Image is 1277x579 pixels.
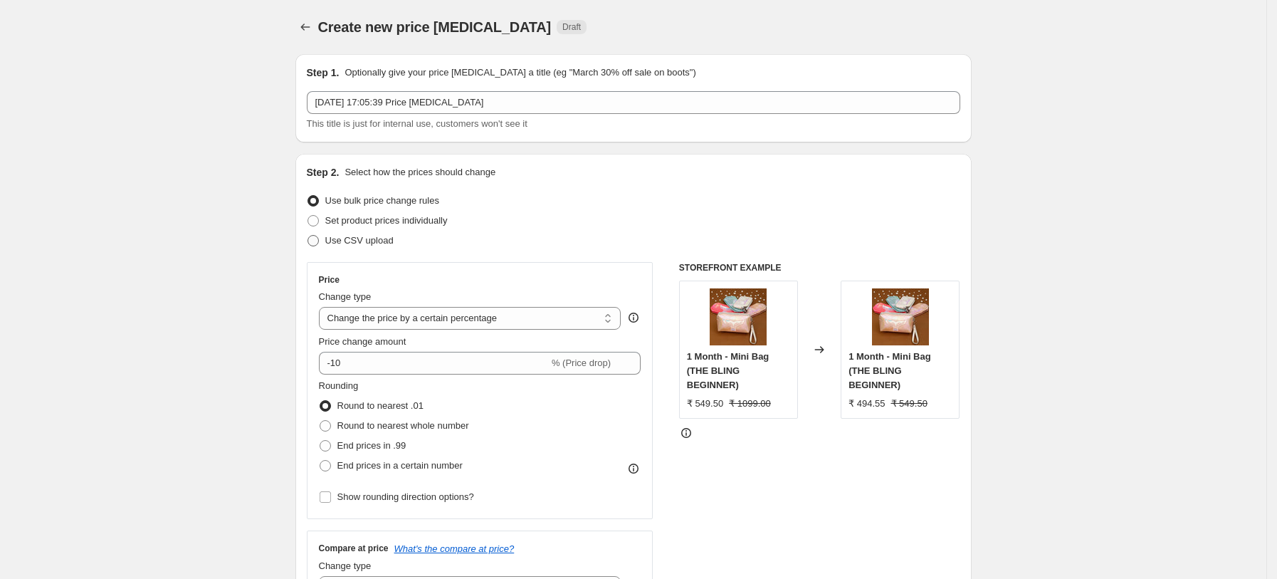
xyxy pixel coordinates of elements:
p: Optionally give your price [MEDICAL_DATA] a title (eg "March 30% off sale on boots") [345,66,695,80]
span: End prices in .99 [337,440,406,451]
span: Use CSV upload [325,235,394,246]
span: Rounding [319,380,359,391]
span: This title is just for internal use, customers won't see it [307,118,527,129]
span: Create new price [MEDICAL_DATA] [318,19,552,35]
span: 1 Month - Mini Bag (THE BLING BEGINNER) [687,351,769,390]
span: ₹ 549.50 [891,398,927,409]
p: Select how the prices should change [345,165,495,179]
h2: Step 1. [307,66,340,80]
h3: Price [319,274,340,286]
input: 30% off holiday sale [307,91,960,114]
span: Draft [562,21,581,33]
input: -15 [319,352,549,375]
span: % (Price drop) [552,358,611,368]
span: Use bulk price change rules [325,195,439,206]
img: decemeberb_bag_sm_80x.jpg [872,288,929,345]
span: Round to nearest whole number [337,420,469,431]
h6: STOREFRONT EXAMPLE [679,262,960,273]
span: Price change amount [319,336,406,347]
span: ₹ 494.55 [848,398,885,409]
span: End prices in a certain number [337,460,463,471]
button: What's the compare at price? [394,543,515,554]
h2: Step 2. [307,165,340,179]
span: Show rounding direction options? [337,491,474,502]
span: Set product prices individually [325,215,448,226]
h3: Compare at price [319,543,389,554]
div: help [626,311,641,325]
span: 1 Month - Mini Bag (THE BLING BEGINNER) [848,351,931,390]
span: Change type [319,560,372,571]
button: Price change jobs [295,17,315,37]
span: ₹ 1099.00 [729,398,771,409]
span: ₹ 549.50 [687,398,723,409]
span: Change type [319,291,372,302]
span: Round to nearest .01 [337,400,424,411]
img: decemeberb_bag_sm_80x.jpg [710,288,767,345]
